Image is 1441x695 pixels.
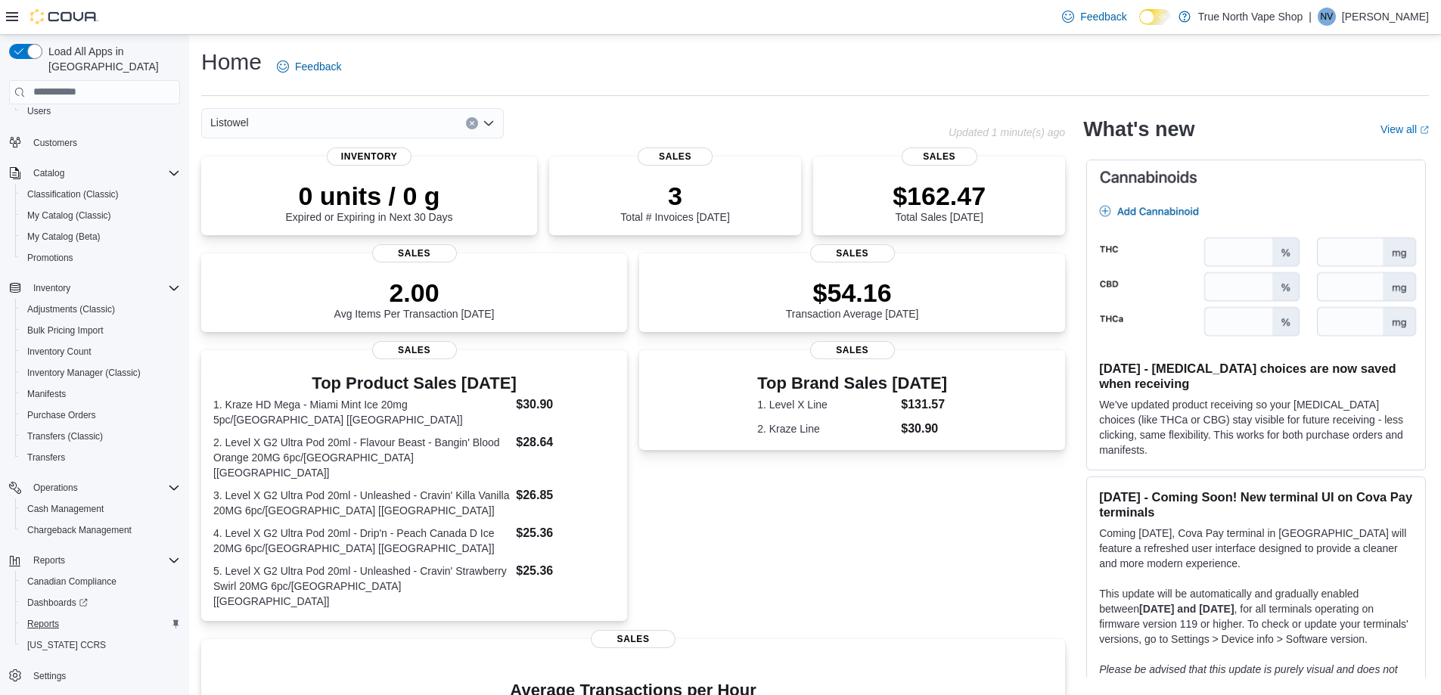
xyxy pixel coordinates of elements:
span: Bulk Pricing Import [21,321,180,340]
button: Catalog [27,164,70,182]
a: Transfers [21,448,71,467]
div: Avg Items Per Transaction [DATE] [334,278,495,320]
svg: External link [1420,126,1429,135]
button: Open list of options [483,117,495,129]
span: Feedback [295,59,341,74]
h3: [DATE] - Coming Soon! New terminal UI on Cova Pay terminals [1099,489,1413,520]
span: My Catalog (Classic) [21,206,180,225]
a: Purchase Orders [21,406,102,424]
button: Promotions [15,247,186,268]
em: Please be advised that this update is purely visual and does not impact payment functionality. [1099,663,1398,690]
span: Load All Apps in [GEOGRAPHIC_DATA] [42,44,180,74]
span: Bulk Pricing Import [27,324,104,337]
span: Sales [372,341,457,359]
span: Washington CCRS [21,636,180,654]
a: Chargeback Management [21,521,138,539]
button: Reports [3,550,186,571]
dt: 2. Kraze Line [757,421,895,436]
p: | [1309,8,1312,26]
dd: $26.85 [516,486,615,504]
span: Canadian Compliance [21,572,180,591]
h1: Home [201,47,262,77]
dt: 4. Level X G2 Ultra Pod 20ml - Drip'n - Peach Canada D Ice 20MG 6pc/[GEOGRAPHIC_DATA] [[GEOGRAPHI... [213,526,510,556]
span: Classification (Classic) [27,188,119,200]
a: Promotions [21,249,79,267]
p: $54.16 [786,278,919,308]
button: Transfers [15,447,186,468]
button: Adjustments (Classic) [15,299,186,320]
p: $162.47 [893,181,986,211]
button: Reports [15,613,186,634]
a: Dashboards [15,592,186,613]
div: Transaction Average [DATE] [786,278,919,320]
span: Inventory [33,282,70,294]
div: Total # Invoices [DATE] [620,181,729,223]
p: Updated 1 minute(s) ago [949,126,1065,138]
button: Users [15,101,186,122]
span: Sales [372,244,457,262]
span: Inventory Manager (Classic) [21,364,180,382]
h3: [DATE] - [MEDICAL_DATA] choices are now saved when receiving [1099,361,1413,391]
span: Chargeback Management [27,524,132,536]
a: Settings [27,667,72,685]
button: Canadian Compliance [15,571,186,592]
a: Inventory Count [21,343,98,361]
span: Promotions [21,249,180,267]
p: This update will be automatically and gradually enabled between , for all terminals operating on ... [1099,586,1413,647]
a: Transfers (Classic) [21,427,109,445]
button: Operations [3,477,186,498]
a: Adjustments (Classic) [21,300,121,318]
span: Transfers (Classic) [21,427,180,445]
button: Inventory Manager (Classic) [15,362,186,383]
div: Nathan Vape [1318,8,1336,26]
button: Bulk Pricing Import [15,320,186,341]
span: Transfers [21,448,180,467]
span: My Catalog (Classic) [27,209,111,222]
div: Total Sales [DATE] [893,181,986,223]
span: NV [1321,8,1334,26]
button: Manifests [15,383,186,405]
a: View allExternal link [1380,123,1429,135]
button: My Catalog (Classic) [15,205,186,226]
button: Inventory [27,279,76,297]
button: Chargeback Management [15,520,186,541]
dd: $30.90 [516,396,615,414]
a: Cash Management [21,500,110,518]
span: Inventory Count [21,343,180,361]
a: Feedback [271,51,347,82]
button: Inventory [3,278,186,299]
span: Inventory [327,147,411,166]
span: Sales [902,147,977,166]
span: Adjustments (Classic) [21,300,180,318]
span: Chargeback Management [21,521,180,539]
span: Reports [21,615,180,633]
span: Listowel [210,113,249,132]
a: Customers [27,134,83,152]
dd: $131.57 [901,396,947,414]
span: Promotions [27,252,73,264]
span: Operations [27,479,180,497]
button: Reports [27,551,71,569]
span: Transfers (Classic) [27,430,103,442]
span: Customers [33,137,77,149]
span: Cash Management [27,503,104,515]
span: Sales [810,244,895,262]
button: Classification (Classic) [15,184,186,205]
span: Sales [810,341,895,359]
button: Settings [3,665,186,687]
p: 3 [620,181,729,211]
button: Cash Management [15,498,186,520]
span: Dashboards [27,597,88,609]
dd: $30.90 [901,420,947,438]
a: Feedback [1056,2,1132,32]
h3: Top Product Sales [DATE] [213,374,615,392]
span: [US_STATE] CCRS [27,639,106,651]
button: Customers [3,131,186,153]
dd: $25.36 [516,562,615,580]
button: Inventory Count [15,341,186,362]
p: [PERSON_NAME] [1342,8,1429,26]
span: Classification (Classic) [21,185,180,203]
span: Reports [33,554,65,566]
dt: 5. Level X G2 Ultra Pod 20ml - Unleashed - Cravin' Strawberry Swirl 20MG 6pc/[GEOGRAPHIC_DATA] [[... [213,563,510,609]
span: Settings [33,670,66,682]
